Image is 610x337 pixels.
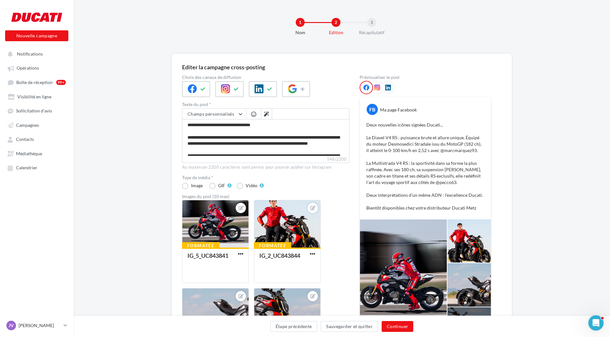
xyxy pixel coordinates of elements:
div: Editer la campagne cross-posting [182,64,265,70]
span: Opérations [17,65,39,71]
div: Images du post (10 max) [182,194,349,199]
p: [PERSON_NAME] [19,322,61,329]
label: Texte du post * [182,102,349,107]
div: 3 [367,18,376,27]
a: Sollicitation d'avis [4,105,70,116]
a: Visibilité en ligne [4,91,70,102]
iframe: Intercom live chat [588,315,604,331]
div: Ma page Facebook [380,107,417,113]
div: 99+ [56,80,66,85]
span: Visibilité en ligne [17,94,51,99]
span: Campagnes [16,122,39,128]
span: Sollicitation d'avis [16,108,52,114]
div: 2 [332,18,340,27]
a: Opérations [4,62,70,73]
div: Récapitulatif [351,29,392,36]
label: Choix des canaux de diffusion [182,75,349,80]
button: Étape précédente [270,321,317,332]
button: Notifications [4,48,67,59]
a: Boîte de réception99+ [4,76,70,88]
div: Nom [280,29,321,36]
div: 1 [296,18,305,27]
a: Calendrier [4,162,70,173]
div: FB [367,104,378,115]
div: IG_2_UC843844 [259,252,300,259]
div: Au maximum 2200 caractères sont permis pour pouvoir publier sur Instagram [182,165,349,170]
span: Contacts [16,137,34,142]
div: IG_5_UC843841 [187,252,228,259]
button: Sauvegarder et quitter [321,321,378,332]
span: Médiathèque [16,151,42,156]
div: GIF [218,183,225,188]
a: Médiathèque [4,148,70,159]
span: Champs personnalisés [187,111,234,117]
a: Campagnes [4,119,70,131]
div: Prévisualiser le post [360,75,491,80]
div: Edition [316,29,356,36]
p: Deux nouvelles icônes signées Ducati... Le Diavel V4 RS : puissance brute et allure unique. Équip... [366,122,484,211]
a: Contacts [4,133,70,145]
div: Formatée [182,242,219,249]
button: Nouvelle campagne [5,30,68,41]
label: 548/2200 [182,156,349,163]
div: Formatée [254,242,291,249]
span: Boîte de réception [16,80,53,85]
button: Continuer [382,321,413,332]
span: Calendrier [16,165,37,171]
span: Notifications [17,51,43,57]
a: JV [PERSON_NAME] [5,319,68,332]
div: Vidéo [246,183,257,188]
div: Image [191,183,203,188]
button: Champs personnalisés [182,109,246,119]
label: Type de média * [182,175,349,180]
span: JV [9,322,14,329]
